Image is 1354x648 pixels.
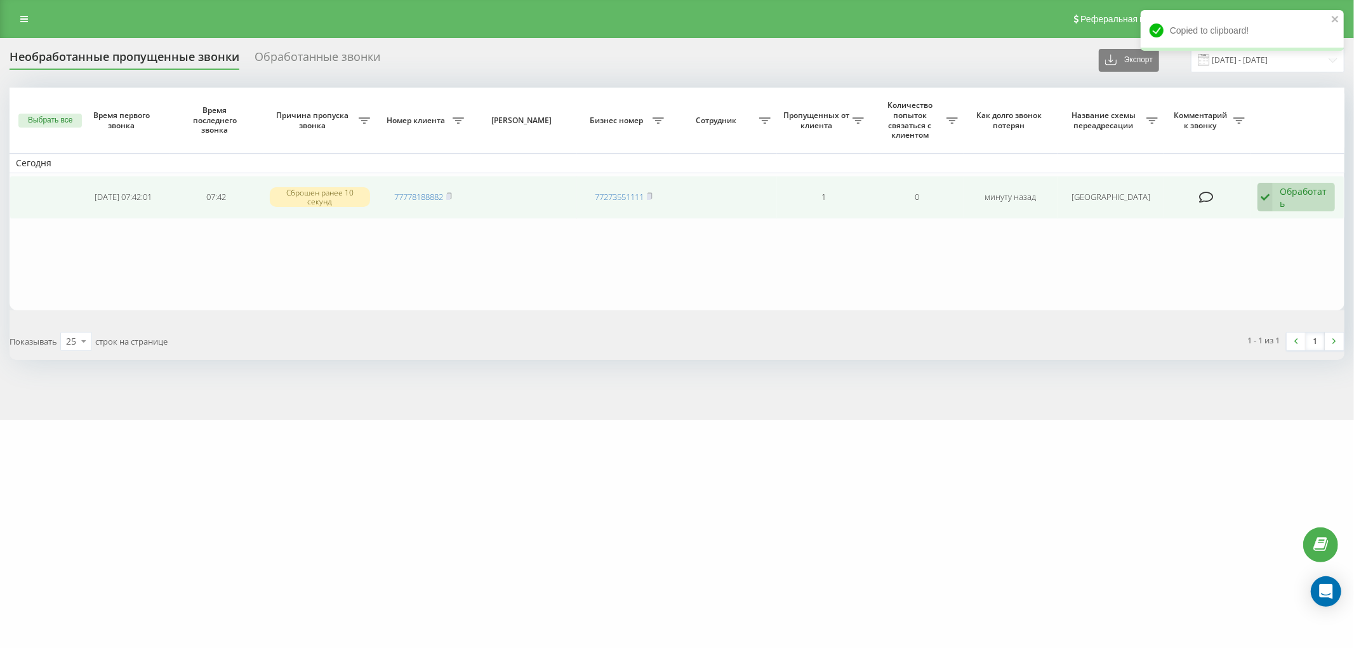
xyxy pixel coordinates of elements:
span: Причина пропуска звонка [270,110,359,130]
span: Время последнего звонка [180,105,253,135]
button: Выбрать все [18,114,82,128]
td: [GEOGRAPHIC_DATA] [1058,176,1164,219]
span: Как долго звонок потерян [974,110,1047,130]
span: Бизнес номер [583,116,653,126]
span: Показывать [10,336,57,347]
span: [PERSON_NAME] [481,116,566,126]
span: Комментарий к звонку [1171,110,1233,130]
div: Обработать [1280,185,1328,209]
td: Сегодня [10,154,1344,173]
a: 77273551111 [595,191,644,202]
td: 0 [870,176,964,219]
div: 25 [66,335,76,348]
div: Необработанные пропущенные звонки [10,50,239,70]
div: Copied to clipboard! [1141,10,1344,51]
span: Пропущенных от клиента [783,110,853,130]
div: Open Intercom Messenger [1311,576,1341,607]
button: Экспорт [1099,49,1159,72]
td: [DATE] 07:42:01 [76,176,169,219]
span: Сотрудник [677,116,759,126]
button: close [1331,14,1340,26]
span: Количество попыток связаться с клиентом [877,100,946,140]
a: 77778188882 [394,191,443,202]
div: Обработанные звонки [255,50,380,70]
td: 1 [777,176,870,219]
div: 1 - 1 из 1 [1248,334,1280,347]
a: 1 [1306,333,1325,350]
td: 07:42 [169,176,263,219]
span: строк на странице [95,336,168,347]
span: Реферальная программа [1080,14,1185,24]
div: Сброшен ранее 10 секунд [270,187,370,206]
span: Название схемы переадресации [1064,110,1146,130]
span: Время первого звонка [87,110,159,130]
span: Номер клиента [383,116,452,126]
td: минуту назад [964,176,1058,219]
